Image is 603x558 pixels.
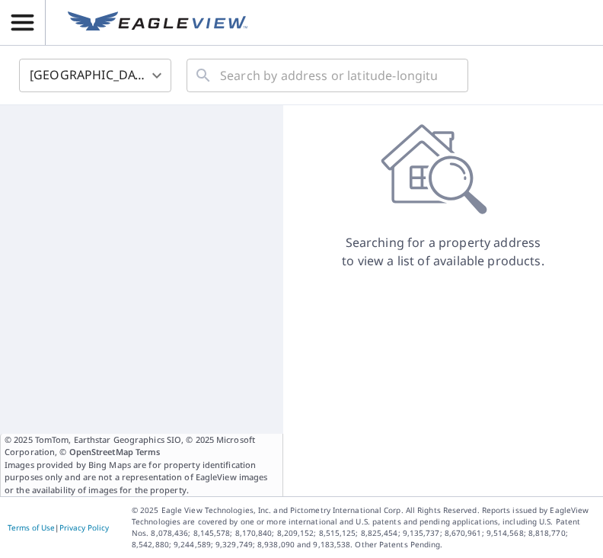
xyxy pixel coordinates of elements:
[69,446,133,457] a: OpenStreetMap
[341,233,545,270] p: Searching for a property address to view a list of available products.
[5,434,279,459] span: © 2025 TomTom, Earthstar Geographics SIO, © 2025 Microsoft Corporation, ©
[59,2,257,43] a: EV Logo
[220,54,437,97] input: Search by address or latitude-longitude
[132,505,595,550] p: © 2025 Eagle View Technologies, Inc. and Pictometry International Corp. All Rights Reserved. Repo...
[136,446,161,457] a: Terms
[8,522,55,533] a: Terms of Use
[8,523,109,532] p: |
[19,54,171,97] div: [GEOGRAPHIC_DATA]
[68,11,247,34] img: EV Logo
[59,522,109,533] a: Privacy Policy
